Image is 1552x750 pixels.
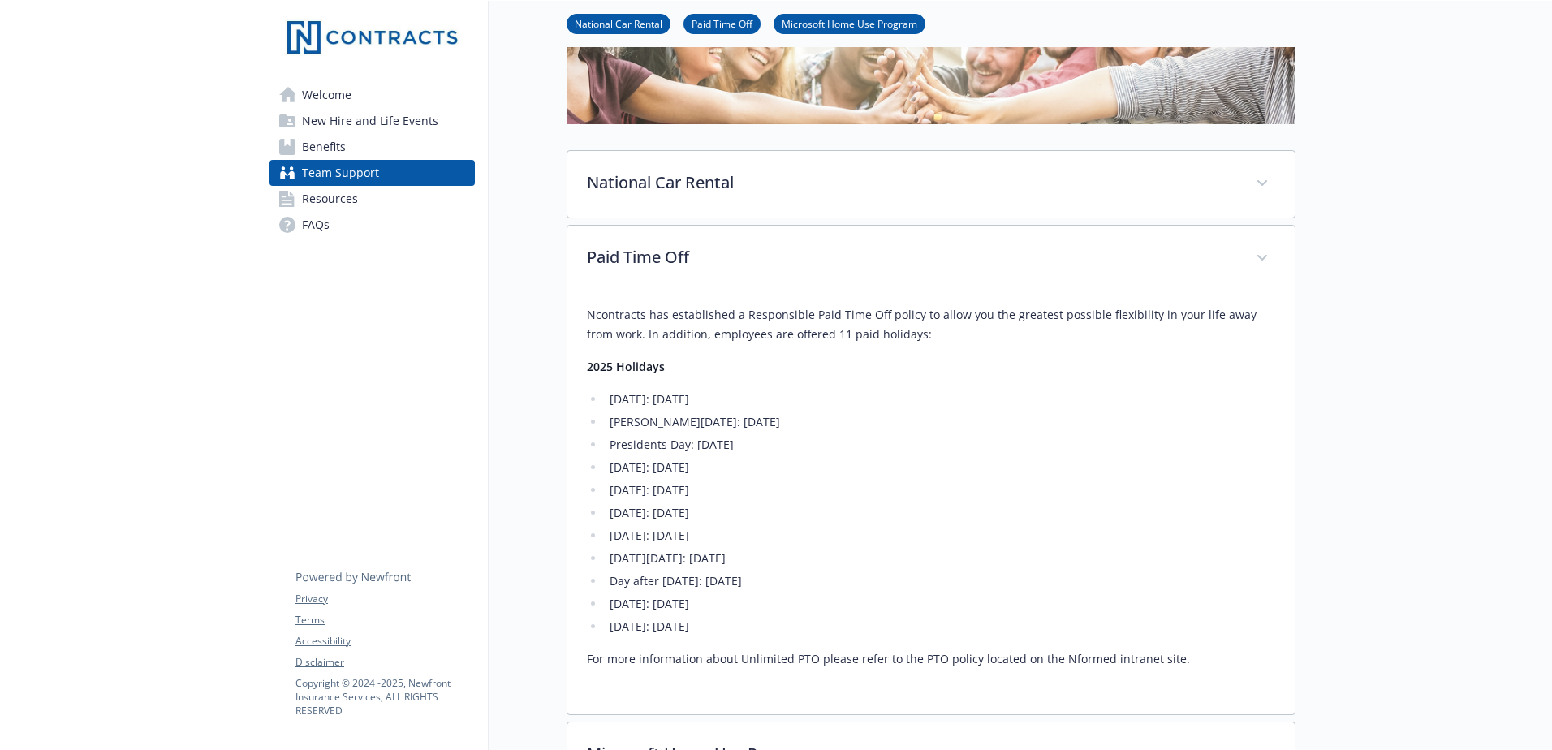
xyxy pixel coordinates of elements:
[302,160,379,186] span: Team Support
[295,613,474,627] a: Terms
[605,571,1275,591] li: Day after [DATE]: [DATE]
[567,226,1295,292] div: Paid Time Off
[587,245,1236,269] p: Paid Time Off
[302,186,358,212] span: Resources
[605,458,1275,477] li: [DATE]: [DATE]
[295,592,474,606] a: Privacy
[587,170,1236,195] p: National Car Rental
[605,617,1275,636] li: [DATE]: [DATE]
[269,160,475,186] a: Team Support
[774,15,925,31] a: Microsoft Home Use Program
[605,481,1275,500] li: [DATE]: [DATE]
[605,390,1275,409] li: [DATE]: [DATE]
[567,15,670,31] a: National Car Rental
[605,435,1275,455] li: Presidents Day: [DATE]
[605,549,1275,568] li: [DATE][DATE]: [DATE]
[587,359,665,374] strong: 2025 Holidays
[302,134,346,160] span: Benefits
[567,151,1295,218] div: National Car Rental
[605,503,1275,523] li: [DATE]: [DATE]
[683,15,761,31] a: Paid Time Off
[295,676,474,718] p: Copyright © 2024 - 2025 , Newfront Insurance Services, ALL RIGHTS RESERVED
[605,526,1275,545] li: [DATE]: [DATE]
[269,134,475,160] a: Benefits
[587,649,1275,669] p: For more information about Unlimited PTO please refer to the PTO policy located on the Nformed in...
[567,292,1295,714] div: Paid Time Off
[295,655,474,670] a: Disclaimer
[269,82,475,108] a: Welcome
[302,212,330,238] span: FAQs
[587,305,1275,344] p: Ncontracts has established a Responsible Paid Time Off policy to allow you the greatest possible ...
[605,412,1275,432] li: [PERSON_NAME][DATE]: [DATE]
[605,594,1275,614] li: [DATE]: [DATE]
[302,82,351,108] span: Welcome
[302,108,438,134] span: New Hire and Life Events
[269,212,475,238] a: FAQs
[295,634,474,649] a: Accessibility
[269,186,475,212] a: Resources
[269,108,475,134] a: New Hire and Life Events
